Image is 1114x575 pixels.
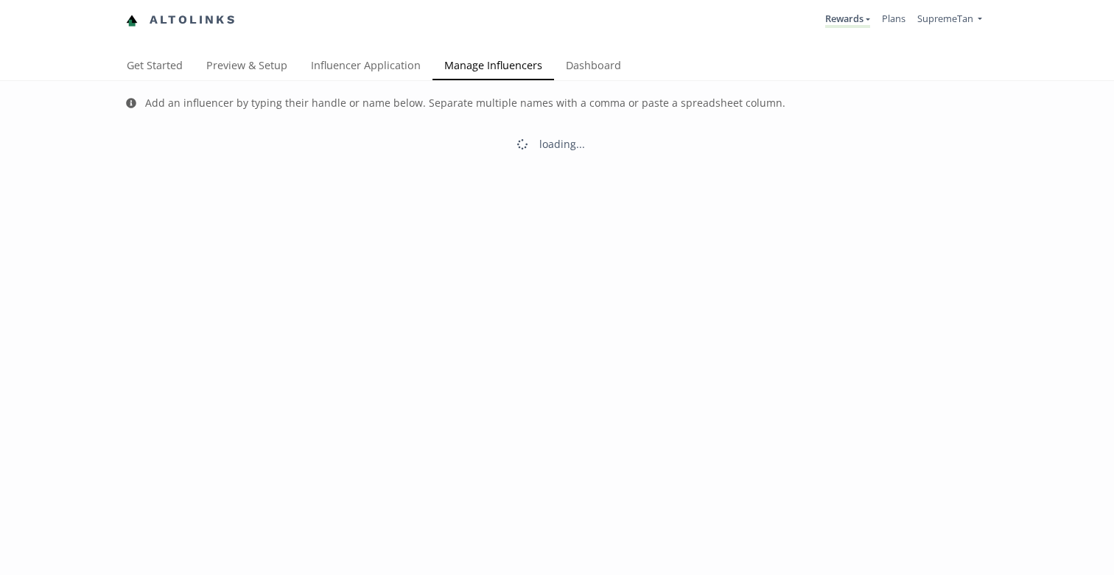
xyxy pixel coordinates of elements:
a: Get Started [115,52,195,82]
div: loading... [539,137,585,152]
a: Dashboard [554,52,633,82]
div: Add an influencer by typing their handle or name below. Separate multiple names with a comma or p... [145,96,785,110]
a: Plans [882,12,905,25]
a: Altolinks [126,8,237,32]
a: Influencer Application [299,52,432,82]
a: Preview & Setup [195,52,299,82]
img: favicon-32x32.png [126,15,138,27]
span: SupremeTan [917,12,973,25]
a: SupremeTan [917,12,982,29]
a: Rewards [825,12,870,28]
a: Manage Influencers [432,52,554,82]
